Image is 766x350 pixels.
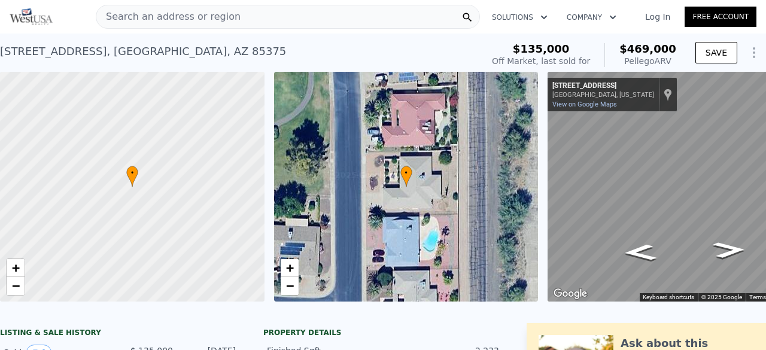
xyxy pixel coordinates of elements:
[552,81,654,91] div: [STREET_ADDRESS]
[695,42,737,63] button: SAVE
[701,294,742,300] span: © 2025 Google
[126,166,138,187] div: •
[7,259,25,277] a: Zoom in
[685,7,756,27] a: Free Account
[96,10,241,24] span: Search an address or region
[552,91,654,99] div: [GEOGRAPHIC_DATA], [US_STATE]
[12,260,20,275] span: +
[610,241,670,265] path: Go North, N 123rd Dr
[619,55,676,67] div: Pellego ARV
[551,286,590,302] a: Open this area in Google Maps (opens a new window)
[513,42,570,55] span: $135,000
[12,278,20,293] span: −
[7,277,25,295] a: Zoom out
[400,168,412,178] span: •
[285,260,293,275] span: +
[552,101,617,108] a: View on Google Maps
[643,293,694,302] button: Keyboard shortcuts
[699,238,759,262] path: Go South, N 123rd Dr
[551,286,590,302] img: Google
[749,294,766,300] a: Terms
[482,7,557,28] button: Solutions
[281,259,299,277] a: Zoom in
[126,168,138,178] span: •
[400,166,412,187] div: •
[492,55,590,67] div: Off Market, last sold for
[557,7,626,28] button: Company
[263,328,503,337] div: Property details
[631,11,685,23] a: Log In
[742,41,766,65] button: Show Options
[281,277,299,295] a: Zoom out
[10,8,53,25] img: Pellego
[285,278,293,293] span: −
[619,42,676,55] span: $469,000
[664,88,672,101] a: Show location on map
